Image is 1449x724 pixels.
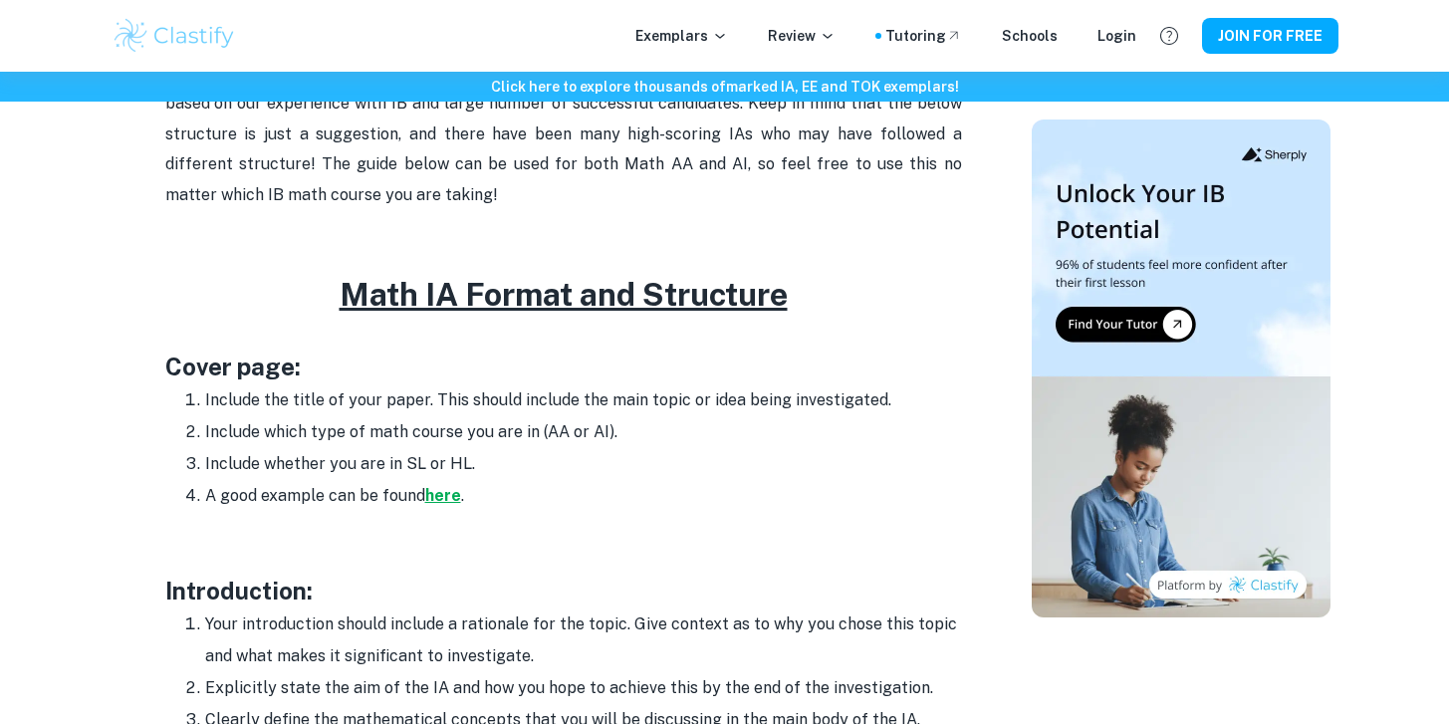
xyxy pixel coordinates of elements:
[4,76,1445,98] h6: Click here to explore thousands of marked IA, EE and TOK exemplars !
[1032,120,1330,617] img: Thumbnail
[205,608,962,672] li: Your introduction should include a rationale for the topic. Give context as to why you chose this...
[205,672,962,704] li: Explicitly state the aim of the IA and how you hope to achieve this by the end of the investigation.
[425,486,461,505] a: here
[1097,25,1136,47] a: Login
[205,384,962,416] li: Include the title of your paper. This should include the main topic or idea being investigated.
[768,25,836,47] p: Review
[1002,25,1058,47] a: Schools
[885,25,962,47] a: Tutoring
[205,480,962,512] li: A good example can be found .
[635,25,728,47] p: Exemplars
[112,16,238,56] img: Clastify logo
[165,64,962,204] span: that! In this post, we will break down the main elements to include when writing your Math IA, ba...
[205,448,962,480] li: Include whether you are in SL or HL.
[1152,19,1186,53] button: Help and Feedback
[165,349,962,384] h3: Cover page:
[165,573,962,608] h3: Introduction:
[205,416,962,448] li: Include which type of math course you are in (AA or AI).
[1202,18,1338,54] button: JOIN FOR FREE
[340,276,788,313] u: Math IA Format and Structure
